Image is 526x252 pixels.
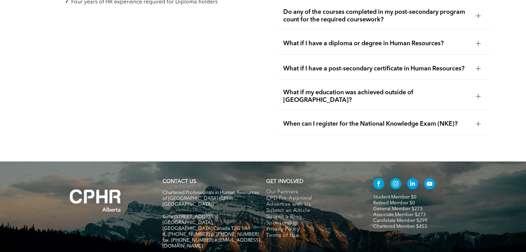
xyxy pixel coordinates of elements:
[266,214,359,220] a: Submit a Blog
[373,201,415,205] a: Retired Member $0
[283,120,470,128] span: When can I register for the National Knowledge Exam (NKE)?
[373,178,384,191] a: facebook
[163,238,260,249] span: fax. [PHONE_NUMBER] e:[EMAIL_ADDRESS][DOMAIN_NAME]
[163,232,259,237] span: tf. [PHONE_NUMBER] p. [PHONE_NUMBER]
[56,175,135,226] img: A white background with a few lines on it
[266,202,359,208] a: Advertise with Us
[163,214,218,219] span: Suite [STREET_ADDRESS]
[266,189,359,195] a: Our Partners
[390,178,401,191] a: instagram
[424,178,435,191] a: youtube
[373,224,427,229] a: Chartered Member $453
[283,89,470,104] span: What if my education was achieved outside of [GEOGRAPHIC_DATA]?
[283,8,470,23] span: Do any of the courses completed in my post-secondary program count for the required coursework?
[266,179,303,184] span: GET INVOLVED
[283,40,470,47] span: What if I have a diploma or degree in Human Resources?
[266,220,359,226] a: Sponsorship
[373,195,416,200] a: Student Member $0
[373,212,426,217] a: Associate Member $273
[373,218,427,223] a: Candidate Member $299
[163,220,250,231] span: [GEOGRAPHIC_DATA], [GEOGRAPHIC_DATA] Canada T2G 1A1
[266,233,359,239] a: Terms of Use
[266,195,359,202] a: CPD Pre-Approval
[283,65,470,72] span: What if I have a post-secondary certificate in Human Resources?
[266,226,359,233] a: Privacy Policy
[163,190,259,207] span: Chartered Professionals in Human Resources of [GEOGRAPHIC_DATA] (CPHR [GEOGRAPHIC_DATA])
[266,208,359,214] a: Submit an Article
[373,206,423,211] a: General Member $273
[163,179,196,184] a: CONTACT US
[407,178,418,191] a: linkedin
